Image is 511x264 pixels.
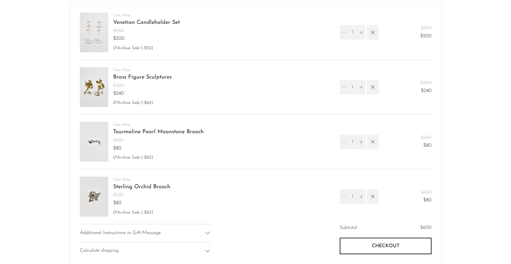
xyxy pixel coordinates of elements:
a: Tourmaline Pearl Moonstone Brooch [113,129,204,135]
span: $240 [113,90,172,98]
span: Checkout [372,243,399,249]
a: Venetian Candleholder Set [113,20,180,25]
span: $80 [421,196,431,204]
span: $80 [113,199,170,207]
button: Increment [357,80,365,94]
input: Quantity [348,25,357,40]
a: Casa Shop [113,123,130,127]
span: Subtotal [340,224,357,232]
li: Archive Sale (- ) [113,210,170,216]
span: Calculate shipping [80,247,119,255]
s: $250 [113,27,180,35]
s: $100 [113,137,204,145]
a: Casa Shop [113,68,130,72]
s: $100 [421,189,431,197]
button: Increment [357,189,365,204]
span: $20 [144,155,151,160]
span: $600 [420,225,431,230]
li: Archive Sale (- ) [113,100,172,106]
div: Additional Instructions or Gift Message [80,224,211,242]
input: Quantity [348,189,357,204]
button: Increment [357,25,365,40]
img: Venetian Candleholder Set [80,13,108,52]
a: Sterling Orchid Brooch [113,184,170,190]
s: $100 [421,134,431,142]
span: $200 [113,35,180,43]
span: $200 [420,32,431,40]
input: Quantity [348,134,357,149]
s: $100 [113,191,170,199]
span: $60 [144,101,151,105]
img: Brass Figure Sculptures [80,67,108,107]
span: $80 [113,145,204,152]
a: Casa Shop [113,178,130,181]
span: $20 [144,210,151,215]
s: $300 [113,82,172,90]
span: Additional Instructions or Gift Message [80,229,161,237]
button: Decrement [340,134,348,149]
a: Casa Shop [113,13,130,17]
div: Calculate shipping [80,242,211,260]
span: $240 [420,87,431,95]
input: Quantity [348,80,357,94]
s: $250 [420,24,431,32]
span: $50 [144,46,151,50]
a: Brass Figure Sculptures [113,75,172,80]
li: Archive Sale (- ) [113,45,180,51]
button: Checkout [340,238,431,254]
button: Decrement [340,189,348,204]
button: Decrement [340,25,348,40]
li: Archive Sale (- ) [113,155,204,161]
button: Increment [357,134,365,149]
button: Decrement [340,80,348,94]
s: $300 [420,79,431,87]
span: $80 [421,142,431,150]
img: Tourmaline Pearl Moonstone Brooch [80,122,108,162]
img: Sterling Orchid Brooch [80,177,108,216]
